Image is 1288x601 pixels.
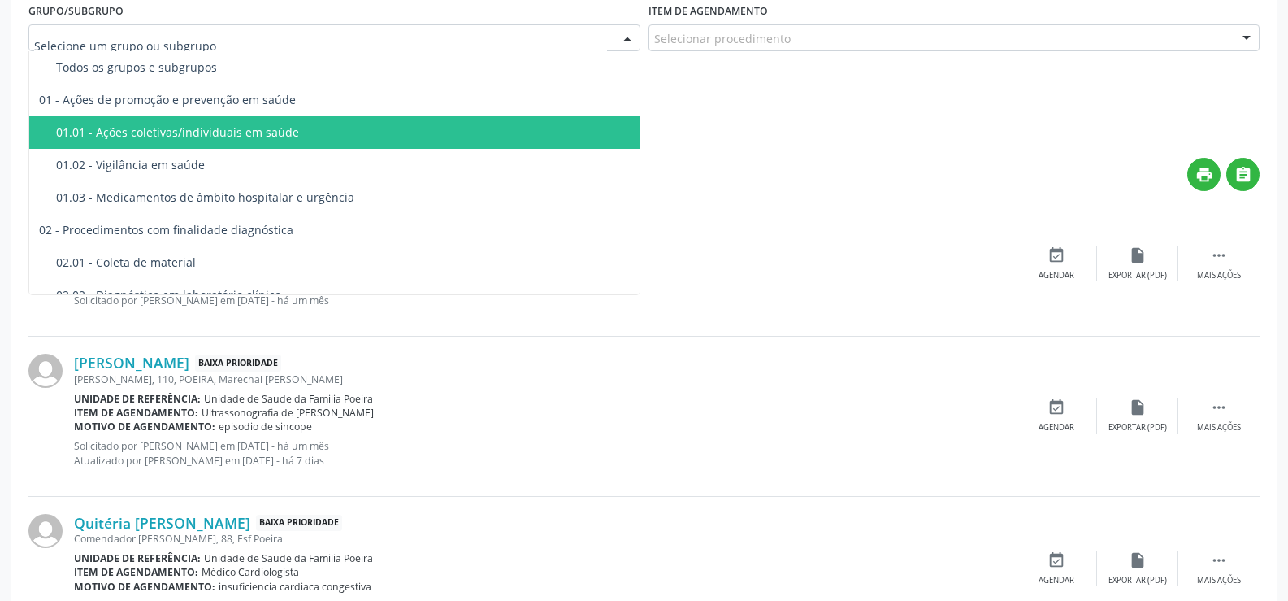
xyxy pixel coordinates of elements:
[74,580,215,594] b: Motivo de agendamento:
[1197,575,1241,586] div: Mais ações
[1210,398,1228,416] i: 
[1210,551,1228,569] i: 
[195,355,281,372] span: Baixa Prioridade
[56,289,630,302] div: 02.02 - Diagnóstico em laboratório clínico
[1047,551,1065,569] i: event_available
[1129,551,1147,569] i: insert_drive_file
[74,294,1016,307] p: Solicitado por [PERSON_NAME] em [DATE] - há um mês
[1039,575,1074,586] div: Agendar
[34,30,607,63] input: Selecione um grupo ou subgrupo
[1108,270,1167,281] div: Exportar (PDF)
[202,565,299,579] span: Médico Cardiologista
[1039,270,1074,281] div: Agendar
[39,94,630,107] div: 01 - Ações de promoção e prevenção em saúde
[39,224,630,237] div: 02 - Procedimentos com finalidade diagnóstica
[1108,422,1167,433] div: Exportar (PDF)
[56,191,630,204] div: 01.03 - Medicamentos de âmbito hospitalar e urgência
[1047,398,1065,416] i: event_available
[28,354,63,388] img: img
[1234,166,1252,184] i: 
[74,551,201,565] b: Unidade de referência:
[1039,422,1074,433] div: Agendar
[204,392,373,406] span: Unidade de Saude da Familia Poeira
[1197,270,1241,281] div: Mais ações
[56,159,630,172] div: 01.02 - Vigilância em saúde
[1195,166,1213,184] i: print
[1197,422,1241,433] div: Mais ações
[1226,158,1260,191] button: 
[74,532,1016,546] div: Comendador [PERSON_NAME], 88, Esf Poeira
[28,514,63,548] img: img
[1047,246,1065,264] i: event_available
[74,439,1016,467] p: Solicitado por [PERSON_NAME] em [DATE] - há um mês Atualizado por [PERSON_NAME] em [DATE] - há 7 ...
[56,256,630,269] div: 02.01 - Coleta de material
[74,392,201,406] b: Unidade de referência:
[1108,575,1167,586] div: Exportar (PDF)
[74,420,215,433] b: Motivo de agendamento:
[202,406,374,420] span: Ultrassonografia de [PERSON_NAME]
[74,565,198,579] b: Item de agendamento:
[654,30,791,47] span: Selecionar procedimento
[1129,246,1147,264] i: insert_drive_file
[74,514,250,532] a: Quitéria [PERSON_NAME]
[256,515,342,532] span: Baixa Prioridade
[56,61,630,74] div: Todos os grupos e subgrupos
[219,580,371,594] span: insuficiencia cardiaca congestiva
[74,372,1016,386] div: [PERSON_NAME], 110, POEIRA, Marechal [PERSON_NAME]
[204,551,373,565] span: Unidade de Saude da Familia Poeira
[1129,398,1147,416] i: insert_drive_file
[74,406,198,420] b: Item de agendamento:
[219,420,312,433] span: episodio de sincope
[56,126,630,139] div: 01.01 - Ações coletivas/individuais em saúde
[1187,158,1221,191] button: print
[1210,246,1228,264] i: 
[74,354,189,372] a: [PERSON_NAME]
